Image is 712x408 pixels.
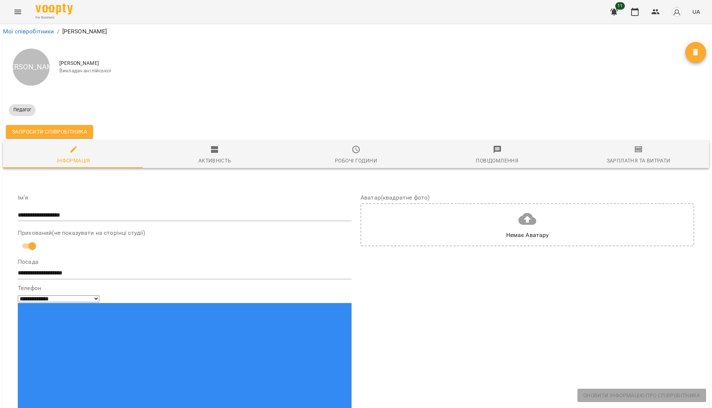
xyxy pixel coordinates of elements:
span: Педагог [9,106,36,113]
label: Ім'я [18,195,352,201]
span: For Business [36,15,73,20]
span: UA [692,8,700,16]
li: / [57,27,59,36]
button: Menu [9,3,27,21]
div: Зарплатня та Витрати [607,156,670,165]
label: Прихований(не показувати на сторінці студії) [18,230,352,236]
div: Робочі години [335,156,377,165]
span: [PERSON_NAME] [59,60,685,67]
button: Видалити [685,42,706,63]
span: Запросити співробітника [12,127,87,136]
div: Інформація [57,156,90,165]
label: Посада [18,259,352,265]
nav: breadcrumb [3,27,709,36]
img: Voopty Logo [36,4,73,14]
label: Телефон [18,285,352,291]
div: Повідомлення [476,156,518,165]
select: Phone number country [18,295,99,302]
div: [PERSON_NAME] [13,49,50,86]
a: Мої співробітники [3,28,54,35]
span: Викладач англійської [59,67,685,75]
button: UA [689,5,703,19]
label: Аватар(квадратне фото) [360,195,694,201]
div: Немає Аватару [506,231,549,240]
p: [PERSON_NAME] [62,27,107,36]
div: Активність [198,156,231,165]
img: avatar_s.png [672,7,682,17]
button: Запросити співробітника [6,125,93,138]
span: 11 [615,2,625,10]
